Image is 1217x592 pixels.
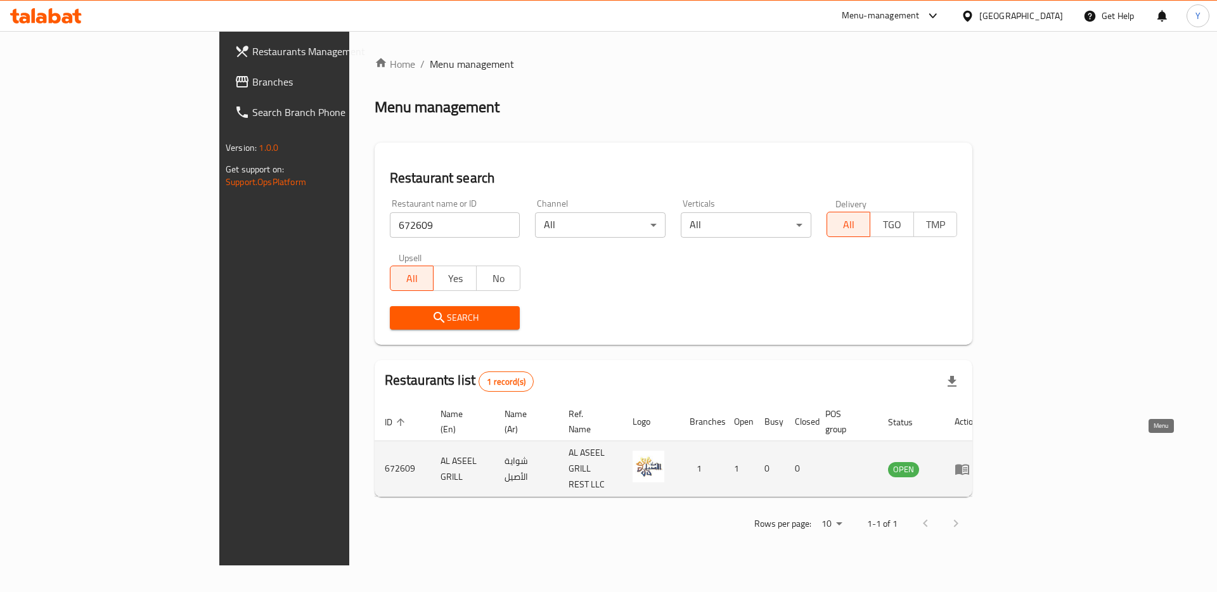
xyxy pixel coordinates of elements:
[252,74,413,89] span: Branches
[1195,9,1201,23] span: Y
[679,441,724,497] td: 1
[754,516,811,532] p: Rows per page:
[825,406,863,437] span: POS group
[224,97,423,127] a: Search Branch Phone
[390,306,520,330] button: Search
[754,402,785,441] th: Busy
[224,36,423,67] a: Restaurants Management
[870,212,913,237] button: TGO
[494,441,558,497] td: شواية الأصيل
[835,199,867,208] label: Delivery
[505,406,543,437] span: Name (Ar)
[937,366,967,397] div: Export file
[399,253,422,262] label: Upsell
[842,8,920,23] div: Menu-management
[816,515,847,534] div: Rows per page:
[252,105,413,120] span: Search Branch Phone
[226,174,306,190] a: Support.OpsPlatform
[390,266,434,291] button: All
[785,402,815,441] th: Closed
[679,402,724,441] th: Branches
[569,406,607,437] span: Ref. Name
[558,441,622,497] td: AL ASEEL GRILL REST LLC
[633,451,664,482] img: AL ASEEL GRILL
[390,212,520,238] input: Search for restaurant name or ID..
[944,402,988,441] th: Action
[439,269,472,288] span: Yes
[888,462,919,477] span: OPEN
[430,441,494,497] td: AL ASEEL GRILL
[259,139,278,156] span: 1.0.0
[875,216,908,234] span: TGO
[385,415,409,430] span: ID
[888,415,929,430] span: Status
[867,516,898,532] p: 1-1 of 1
[441,406,479,437] span: Name (En)
[832,216,865,234] span: All
[226,161,284,177] span: Get support on:
[375,56,972,72] nav: breadcrumb
[433,266,477,291] button: Yes
[785,441,815,497] td: 0
[476,266,520,291] button: No
[226,139,257,156] span: Version:
[396,269,428,288] span: All
[224,67,423,97] a: Branches
[919,216,952,234] span: TMP
[430,56,514,72] span: Menu management
[681,212,811,238] div: All
[913,212,957,237] button: TMP
[252,44,413,59] span: Restaurants Management
[827,212,870,237] button: All
[479,371,534,392] div: Total records count
[979,9,1063,23] div: [GEOGRAPHIC_DATA]
[482,269,515,288] span: No
[754,441,785,497] td: 0
[390,169,957,188] h2: Restaurant search
[400,310,510,326] span: Search
[724,441,754,497] td: 1
[385,371,534,392] h2: Restaurants list
[724,402,754,441] th: Open
[622,402,679,441] th: Logo
[535,212,666,238] div: All
[375,402,988,497] table: enhanced table
[479,376,533,388] span: 1 record(s)
[375,97,499,117] h2: Menu management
